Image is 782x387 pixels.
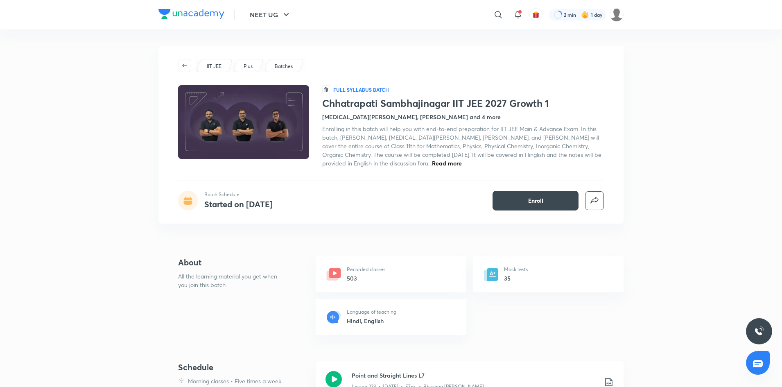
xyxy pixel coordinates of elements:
img: ttu [754,326,764,336]
h1: Chhatrapati Sambhajinagar IIT JEE 2027 Growth 1 [322,97,604,109]
h3: Point and Straight Lines L7 [352,371,597,380]
span: Enroll [528,197,543,205]
span: Read more [432,159,462,167]
span: Enrolling in this batch will help you with end-to-end preparation for IIT JEE Main & Advance Exam... [322,125,601,167]
p: Full Syllabus Batch [333,86,389,93]
button: NEET UG [245,7,296,23]
p: Recorded classes [347,266,385,273]
p: Batch Schedule [204,191,273,198]
button: Enroll [493,191,579,210]
img: avatar [532,11,540,18]
h4: Started on [DATE] [204,199,273,210]
p: Morning classes • Five times a week [188,377,281,385]
p: IIT JEE [207,63,221,70]
h4: Schedule [178,361,309,373]
p: Mock tests [504,266,528,273]
h6: Hindi, English [347,317,396,325]
p: Language of teaching [347,308,396,316]
span: हि [322,85,330,94]
img: Thumbnail [177,84,310,160]
a: Batches [273,63,294,70]
a: Company Logo [158,9,224,21]
a: IIT JEE [206,63,223,70]
p: Plus [244,63,253,70]
img: streak [581,11,589,19]
img: Company Logo [158,9,224,19]
p: All the learning material you get when you join this batch [178,272,284,289]
button: avatar [529,8,542,21]
h4: About [178,256,289,269]
h4: [MEDICAL_DATA][PERSON_NAME], [PERSON_NAME] and 4 more [322,113,501,121]
h6: 35 [504,274,528,283]
img: Rounak Sharma [610,8,624,22]
a: Plus [242,63,254,70]
p: Batches [275,63,293,70]
h6: 503 [347,274,385,283]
